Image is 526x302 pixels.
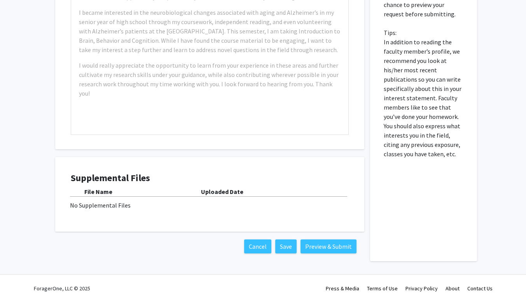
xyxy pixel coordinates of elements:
[275,239,297,253] button: Save
[70,201,350,210] div: No Supplemental Files
[201,188,243,196] b: Uploaded Date
[34,275,90,302] div: ForagerOne, LLC © 2025
[367,285,398,292] a: Terms of Use
[405,285,438,292] a: Privacy Policy
[244,239,271,253] button: Cancel
[467,285,493,292] a: Contact Us
[84,188,112,196] b: File Name
[301,239,356,253] button: Preview & Submit
[326,285,359,292] a: Press & Media
[79,61,341,98] p: I would really appreciate the opportunity to learn from your experience in these areas and furthe...
[6,267,33,296] iframe: Chat
[79,8,341,54] p: I became interested in the neurobiological changes associated with aging and Alzheimer’s in my se...
[71,173,349,184] h4: Supplemental Files
[446,285,460,292] a: About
